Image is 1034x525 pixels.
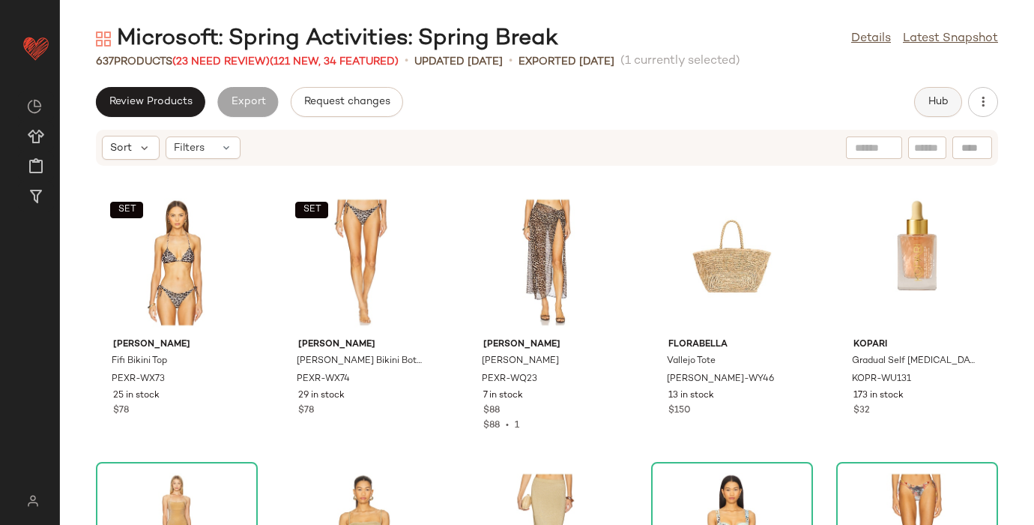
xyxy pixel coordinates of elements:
span: [PERSON_NAME] [113,338,241,352]
span: SET [117,205,136,215]
span: • [500,421,515,430]
div: Microsoft: Spring Activities: Spring Break [96,24,558,54]
span: Request changes [303,96,390,108]
p: updated [DATE] [414,54,503,70]
span: 13 in stock [668,389,714,403]
span: $32 [853,404,870,418]
span: $150 [668,404,691,418]
span: 29 in stock [298,389,345,403]
span: [PERSON_NAME] [483,338,611,352]
span: PEXR-WX73 [112,373,165,386]
span: PEXR-WQ23 [482,373,537,386]
img: KOPR-WU131_V1.jpg [841,193,993,332]
span: $88 [483,421,500,430]
span: (121 New, 34 Featured) [270,56,399,67]
span: • [509,52,513,70]
span: Gradual Self [MEDICAL_DATA] Face Serum [852,355,979,368]
span: 7 in stock [483,389,523,403]
span: Filters [174,140,205,156]
button: Hub [914,87,962,117]
span: florabella [668,338,796,352]
button: Request changes [291,87,403,117]
span: 25 in stock [113,389,160,403]
a: Details [851,30,891,48]
div: Products [96,54,399,70]
span: $78 [113,404,129,418]
span: [PERSON_NAME] [298,338,426,352]
span: (23 Need Review) [172,56,270,67]
span: 637 [96,56,114,67]
span: [PERSON_NAME] [482,355,559,368]
img: svg%3e [96,31,111,46]
span: Review Products [109,96,193,108]
button: SET [110,202,143,218]
img: PEXR-WQ23_V1.jpg [471,193,623,332]
span: KOPR-WU131 [852,373,911,386]
span: Fifi Bikini Top [112,355,167,368]
span: Hub [928,96,949,108]
span: Sort [110,140,132,156]
span: PEXR-WX74 [297,373,350,386]
button: Review Products [96,87,205,117]
span: SET [302,205,321,215]
span: (1 currently selected) [620,52,740,70]
img: svg%3e [18,495,47,507]
img: FLOR-WY46_V1.jpg [656,193,808,332]
span: $78 [298,404,314,418]
img: PEXR-WX74_V1.jpg [286,193,438,332]
span: • [405,52,408,70]
span: [PERSON_NAME] Bikini Bottom [297,355,424,368]
span: 1 [515,421,519,430]
span: [PERSON_NAME]-WY46 [667,373,774,386]
span: Kopari [853,338,981,352]
p: Exported [DATE] [518,54,614,70]
span: 173 in stock [853,389,904,403]
a: Latest Snapshot [903,30,998,48]
span: $88 [483,404,500,418]
img: PEXR-WX73_V1.jpg [101,193,253,332]
button: SET [295,202,328,218]
img: heart_red.DM2ytmEG.svg [21,33,51,63]
img: svg%3e [27,99,42,114]
span: Vallejo Tote [667,355,716,368]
